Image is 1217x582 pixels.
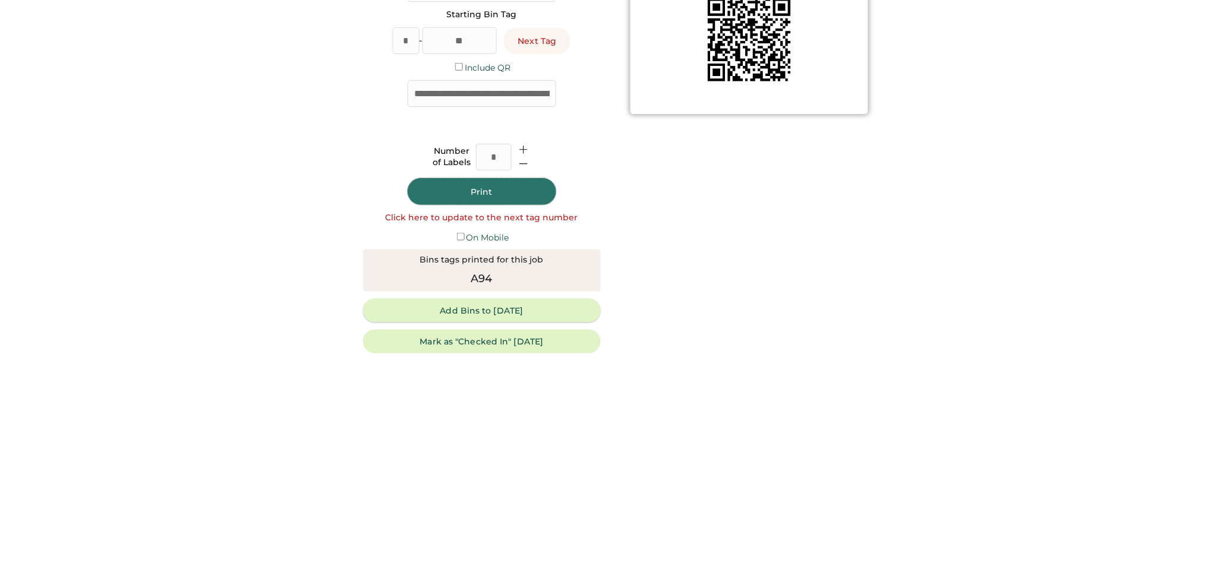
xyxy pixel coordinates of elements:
button: Mark as "Checked In" [DATE] [363,330,601,353]
div: Starting Bin Tag [447,9,517,21]
button: Next Tag [504,28,571,54]
div: A94 [471,271,493,287]
label: Include QR [465,62,510,73]
button: Print [408,178,556,205]
div: Bins tags printed for this job [420,254,544,266]
label: On Mobile [466,232,509,243]
button: Add Bins to [DATE] [363,299,601,322]
div: Number of Labels [433,145,471,169]
div: Click here to update to the next tag number [386,212,578,224]
div: - [420,35,423,47]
